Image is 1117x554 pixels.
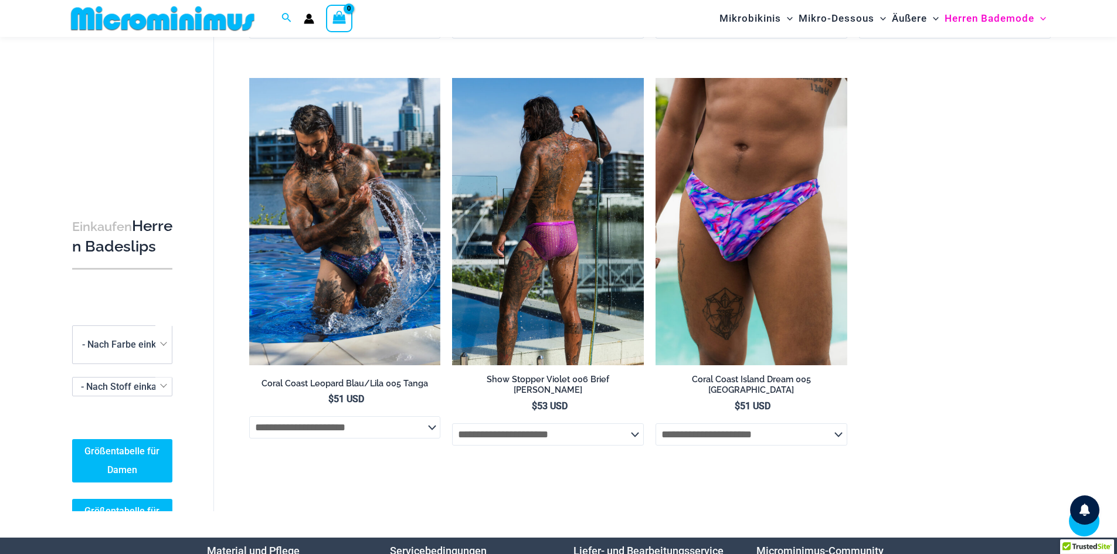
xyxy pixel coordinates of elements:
[84,446,159,475] font: Größentabelle für Damen
[334,393,364,405] font: 51 USD
[72,439,172,482] a: Größentabelle für Damen
[719,12,781,24] font: Mikrobikinis
[304,13,314,24] a: Link zum Kontosymbol
[72,219,132,233] font: Einkaufen
[452,374,644,400] a: Show Stopper Violet 006 Brief [PERSON_NAME]
[889,4,942,33] a: ÄußereMenü umschaltenMenü umschalten
[326,5,353,32] a: Einkaufswagen anzeigen, leer
[927,4,939,33] span: Menü umschalten
[73,325,172,363] span: - Nach Farbe einkaufen
[72,499,172,542] a: Größentabelle für Herren
[656,78,847,365] a: Coral Coast Island Dream 005 Tanga 01Coral Coast Island Dream 005 Tanga 02Coral Coast Island Drea...
[942,4,1049,33] a: Herren BademodeMenü umschaltenMenü umschalten
[656,374,847,400] a: Coral Coast Island Dream 005 [GEOGRAPHIC_DATA]
[281,11,292,26] a: Link zum Suchsymbol
[249,78,441,365] a: Coral Coast Leopard BlauLila 005 Tanga 09Coral Coast Leopard BlauLila 005 Tanga 03Coral Coast Leo...
[452,78,644,365] img: Show Stopper Violet 006 Brief Burleigh 11
[715,2,1051,35] nav: Seitennavigation
[799,12,874,24] font: Mikro-Dessous
[537,400,568,412] font: 53 USD
[82,339,181,350] font: - Nach Farbe einkaufen
[84,505,159,535] font: Größentabelle für Herren
[735,400,740,412] font: $
[656,78,847,365] img: Coral Coast Island Dream 005 Tanga 01
[328,393,334,405] font: $
[452,78,644,365] a: Show Stopper Violet 006 Brief Burleigh 10Show Stopper Violet 006 Brief Burleigh 11Show Stopper Vi...
[874,4,886,33] span: Menü umschalten
[692,374,811,395] font: Coral Coast Island Dream 005 [GEOGRAPHIC_DATA]
[72,377,172,396] span: - Nach Stoff einkaufen
[717,4,796,33] a: MikrobikinisMenü umschaltenMenü umschalten
[262,378,428,388] font: Coral Coast Leopard Blau/Lila 005 Tanga
[796,4,889,33] a: Mikro-DessousMenü umschaltenMenü umschalten
[487,374,609,395] font: Show Stopper Violet 006 Brief [PERSON_NAME]
[532,400,537,412] font: $
[781,4,793,33] span: Menü umschalten
[249,78,441,365] img: Coral Coast Leopard BlauLila 005 Tanga 09
[1034,4,1046,33] span: Menü umschalten
[249,378,441,393] a: Coral Coast Leopard Blau/Lila 005 Tanga
[945,12,1034,24] font: Herren Bademode
[73,378,172,396] span: - Nach Stoff einkaufen
[740,400,770,412] font: 51 USD
[66,5,259,32] img: MM SHOP LOGO FLAT
[892,12,927,24] font: Äußere
[72,325,172,363] span: - Nach Farbe einkaufen
[81,381,176,392] font: - Nach Stoff einkaufen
